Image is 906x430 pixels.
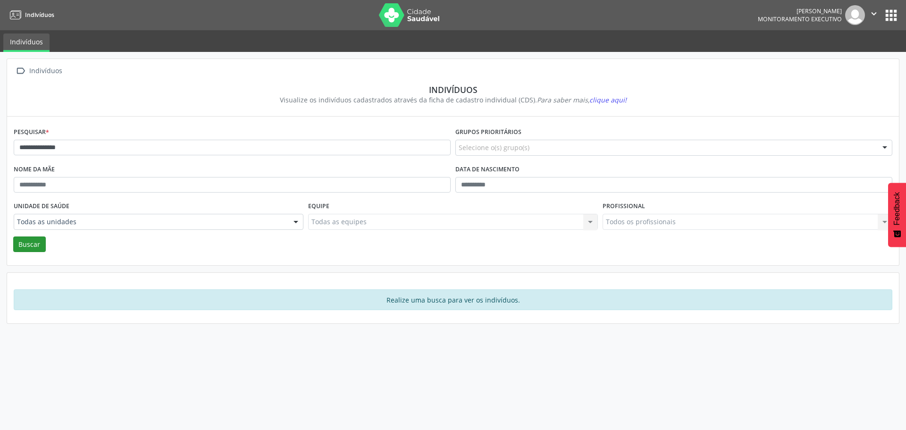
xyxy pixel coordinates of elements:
[455,125,521,140] label: Grupos prioritários
[20,95,886,105] div: Visualize os indivíduos cadastrados através da ficha de cadastro individual (CDS).
[308,199,329,214] label: Equipe
[883,7,899,24] button: apps
[865,5,883,25] button: 
[14,125,49,140] label: Pesquisar
[13,236,46,253] button: Buscar
[3,34,50,52] a: Indivíduos
[27,64,64,78] div: Indivíduos
[537,95,627,104] i: Para saber mais,
[845,5,865,25] img: img
[888,183,906,247] button: Feedback - Mostrar pesquisa
[14,64,27,78] i: 
[893,192,901,225] span: Feedback
[20,84,886,95] div: Indivíduos
[14,289,892,310] div: Realize uma busca para ver os indivíduos.
[455,162,520,177] label: Data de nascimento
[7,7,54,23] a: Indivíduos
[14,64,64,78] a:  Indivíduos
[758,7,842,15] div: [PERSON_NAME]
[17,217,284,227] span: Todas as unidades
[603,199,645,214] label: Profissional
[869,8,879,19] i: 
[14,199,69,214] label: Unidade de saúde
[14,162,55,177] label: Nome da mãe
[758,15,842,23] span: Monitoramento Executivo
[589,95,627,104] span: clique aqui!
[459,143,529,152] span: Selecione o(s) grupo(s)
[25,11,54,19] span: Indivíduos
